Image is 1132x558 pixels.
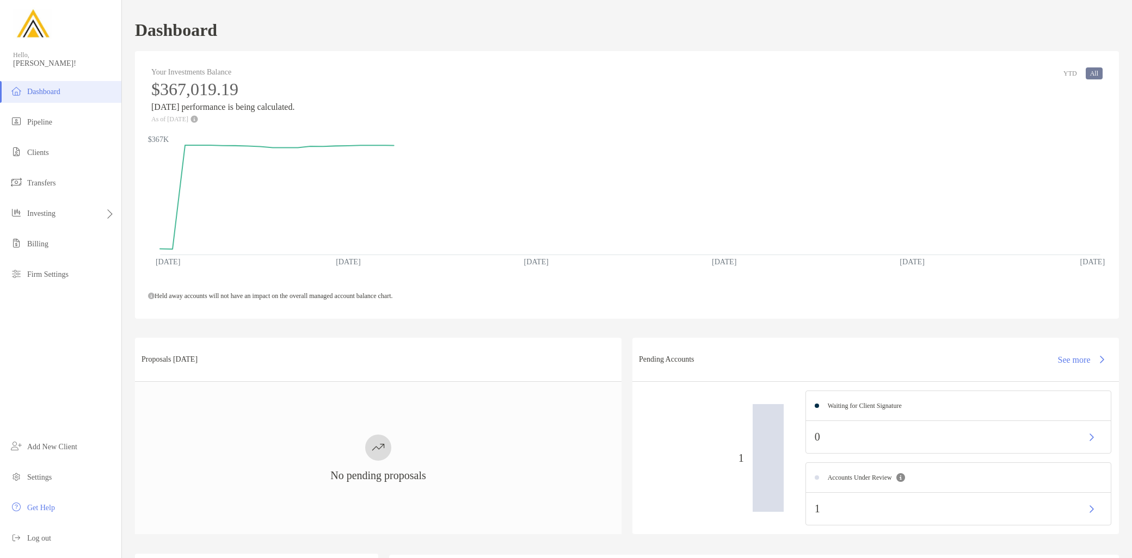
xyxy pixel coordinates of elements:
[10,237,23,250] img: billing icon
[524,257,549,266] text: [DATE]
[27,270,69,278] span: Firm Settings
[815,502,820,516] p: 1
[10,470,23,483] img: settings icon
[135,20,217,40] h1: Dashboard
[27,148,49,157] span: Clients
[27,443,77,451] span: Add New Client
[27,534,51,542] span: Log out
[156,257,180,266] text: [DATE]
[828,402,902,410] h4: Waiting for Client Signature
[10,84,23,97] img: dashboard icon
[815,430,820,444] p: 0
[27,179,56,187] span: Transfers
[27,473,52,481] span: Settings
[10,206,23,219] img: investing icon
[336,257,361,266] text: [DATE]
[151,115,294,123] p: As of [DATE]
[151,67,294,77] h4: Your Investments Balance
[141,355,198,364] h3: Proposals [DATE]
[10,531,23,544] img: logout icon
[641,451,744,465] p: 1
[900,257,925,266] text: [DATE]
[151,79,294,123] div: [DATE] performance is being calculated.
[190,115,198,123] img: Performance Info
[10,500,23,513] img: get-help icon
[1086,67,1103,79] button: All
[148,292,392,300] span: Held away accounts will not have an impact on the overall managed account balance chart.
[1059,67,1081,79] button: YTD
[330,469,426,482] h3: No pending proposals
[148,135,169,144] text: $367K
[1049,348,1112,371] button: See more
[10,145,23,158] img: clients icon
[27,504,55,512] span: Get Help
[151,79,294,100] h3: $367,019.19
[27,88,60,96] span: Dashboard
[10,439,23,452] img: add_new_client icon
[27,240,48,248] span: Billing
[10,267,23,280] img: firm-settings icon
[712,257,736,266] text: [DATE]
[639,355,694,364] h3: Pending Accounts
[828,474,892,482] h4: Accounts Under Review
[13,4,52,44] img: Zoe Logo
[10,176,23,189] img: transfers icon
[13,59,115,68] span: [PERSON_NAME]!
[10,115,23,128] img: pipeline icon
[27,209,56,218] span: Investing
[1080,257,1105,266] text: [DATE]
[27,118,52,126] span: Pipeline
